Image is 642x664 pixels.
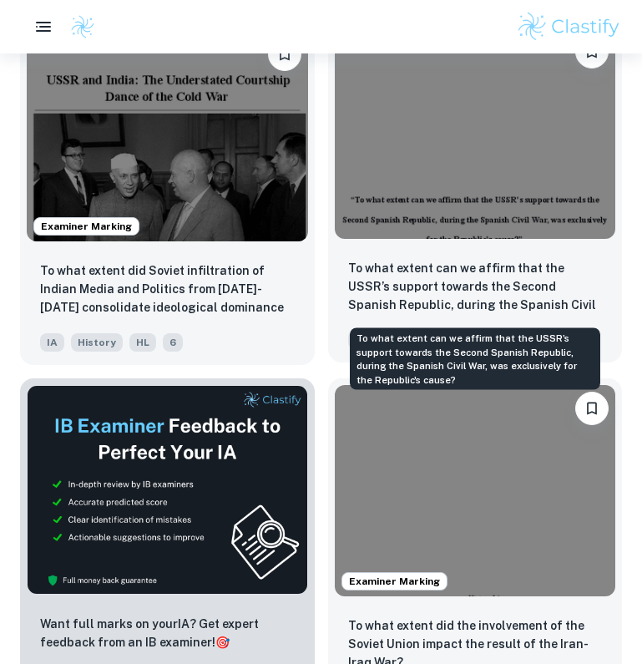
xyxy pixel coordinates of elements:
[40,333,64,352] span: IA
[40,615,295,651] p: Want full marks on your IA ? Get expert feedback from an IB examiner!
[268,38,301,71] button: Please log in to bookmark exemplars
[71,333,123,352] span: History
[163,333,183,352] span: 6
[335,385,616,596] img: History IA example thumbnail: To what extent did the involvement of th
[350,328,600,390] div: To what extent can we affirm that the USSR’s support towards the Second Spanish Republic, during ...
[20,24,315,365] a: Examiner MarkingPlease log in to bookmark exemplarsTo what extent did Soviet infiltration of Indi...
[27,385,308,594] img: Thumbnail
[348,259,603,316] p: To what extent can we affirm that the USSR’s support towards the Second Spanish Republic, during ...
[215,636,230,649] span: 🎯
[60,14,95,39] a: Clastify logo
[575,392,609,425] button: Please log in to bookmark exemplars
[27,31,308,241] img: History IA example thumbnail: To what extent did Soviet infiltration o
[335,28,616,239] img: History IA example thumbnail: To what extent can we affirm that the US
[516,10,622,43] img: Clastify logo
[342,574,447,589] span: Examiner Marking
[328,24,623,365] a: Please log in to bookmark exemplarsTo what extent can we affirm that the USSR’s support towards t...
[40,261,295,318] p: To what extent did Soviet infiltration of Indian Media and Politics from 1955-1985 consolidate id...
[70,14,95,39] img: Clastify logo
[34,219,139,234] span: Examiner Marking
[129,333,156,352] span: HL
